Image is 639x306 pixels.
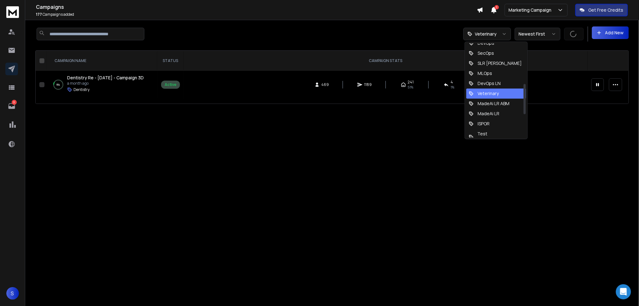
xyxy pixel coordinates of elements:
p: Dentistry [73,87,90,92]
span: 177 [36,12,42,17]
button: Newest First [515,28,561,40]
button: Add New [592,26,629,39]
th: CAMPAIGN STATS [184,51,588,71]
a: Dentistry Re - [DATE] - Campaign 3D [67,75,144,81]
div: Veterinary [469,90,499,97]
img: logo [6,6,19,18]
div: SecOps [469,50,494,56]
button: Get Free Credits [575,4,628,16]
td: 9%Dentistry Re - [DATE] - Campaign 3Da month agoDentistry [47,71,157,99]
a: 3 [5,100,18,112]
button: S [6,287,19,300]
div: DevOps [469,40,494,46]
span: 1189 [364,82,372,87]
span: 4 [451,80,453,85]
span: 469 [322,82,329,87]
div: MadeAi LR ABM [469,100,509,107]
div: DevOps LN [469,80,501,87]
div: Test [PERSON_NAME] [469,131,524,143]
th: CAMPAIGN NAME [47,51,157,71]
div: ISPOR [469,121,490,127]
span: 241 [408,80,414,85]
span: 1 % [451,85,455,90]
p: Get Free Credits [589,7,624,13]
p: 3 [12,100,17,105]
p: 9 % [57,82,60,88]
div: SLR [PERSON_NAME] [469,60,522,66]
p: Veterinary [475,31,497,37]
th: STATUS [157,51,184,71]
div: MadeAi LR [469,110,499,117]
p: Campaigns added [36,12,477,17]
span: 51 % [408,85,414,90]
p: a month ago [67,81,144,86]
p: Marketing Campaign [509,7,554,13]
h1: Campaigns [36,3,477,11]
div: Active [165,82,177,87]
div: Open Intercom Messenger [616,284,631,299]
div: MLOps [469,70,492,76]
span: 1 [495,5,499,9]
